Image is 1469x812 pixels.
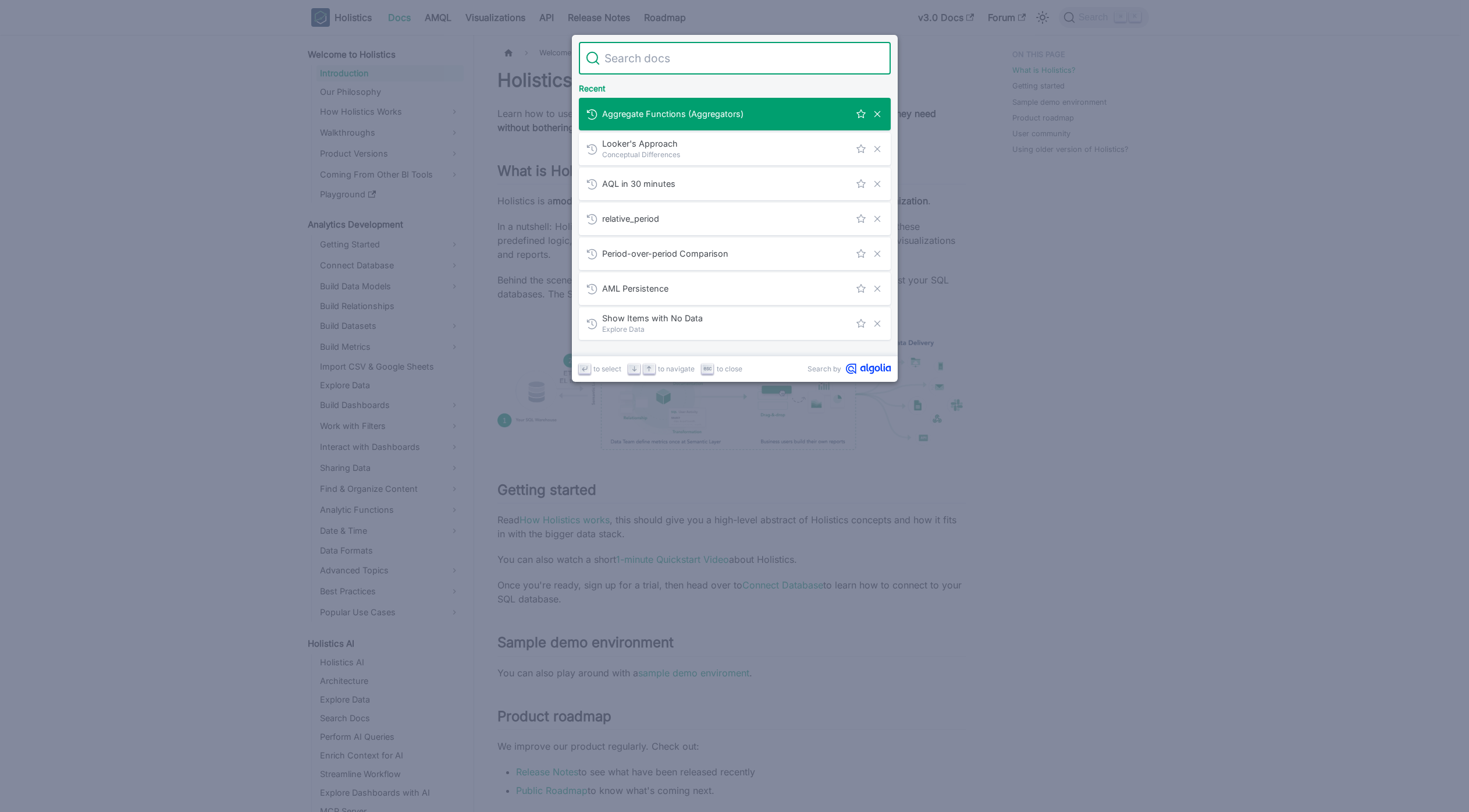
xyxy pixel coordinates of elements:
[580,364,589,373] svg: Enter key
[871,143,884,155] button: Remove this search from history
[630,364,639,373] svg: Arrow down
[602,213,850,224] span: relative_period
[871,317,884,330] button: Remove this search from history
[855,178,867,190] button: Save this search
[855,108,867,120] button: Save this search
[855,282,867,295] button: Save this search
[602,108,850,119] span: Aggregate Functions (Aggregators)
[579,237,891,270] a: Period-over-period Comparison
[808,363,891,374] a: Search byAlgolia
[871,212,884,225] button: Remove this search from history
[808,363,841,374] span: Search by
[855,212,867,225] button: Save this search
[579,203,891,235] a: relative_period
[602,283,850,294] span: AML Persistence
[602,248,850,259] span: Period-over-period Comparison
[645,364,653,373] svg: Arrow up
[579,168,891,200] a: AQL in 30 minutes
[593,363,621,374] span: to select
[602,178,850,189] span: AQL in 30 minutes
[658,363,695,374] span: to navigate
[579,272,891,305] a: AML Persistence
[703,364,712,373] svg: Escape key
[577,75,893,98] div: Recent
[717,363,742,374] span: to close
[602,324,850,335] span: Explore Data
[602,138,850,149] span: Looker's Approach​
[579,133,891,165] a: Looker's Approach​Conceptual Differences
[600,42,884,75] input: Search docs
[871,282,884,295] button: Remove this search from history
[871,247,884,260] button: Remove this search from history
[579,98,891,130] a: Aggregate Functions (Aggregators)
[846,363,891,374] svg: Algolia
[871,108,884,120] button: Remove this search from history
[855,247,867,260] button: Save this search
[602,149,850,160] span: Conceptual Differences
[602,313,850,324] span: Show Items with No Data​
[855,143,867,155] button: Save this search
[855,317,867,330] button: Save this search
[871,178,884,190] button: Remove this search from history
[579,307,891,340] a: Show Items with No Data​Explore Data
